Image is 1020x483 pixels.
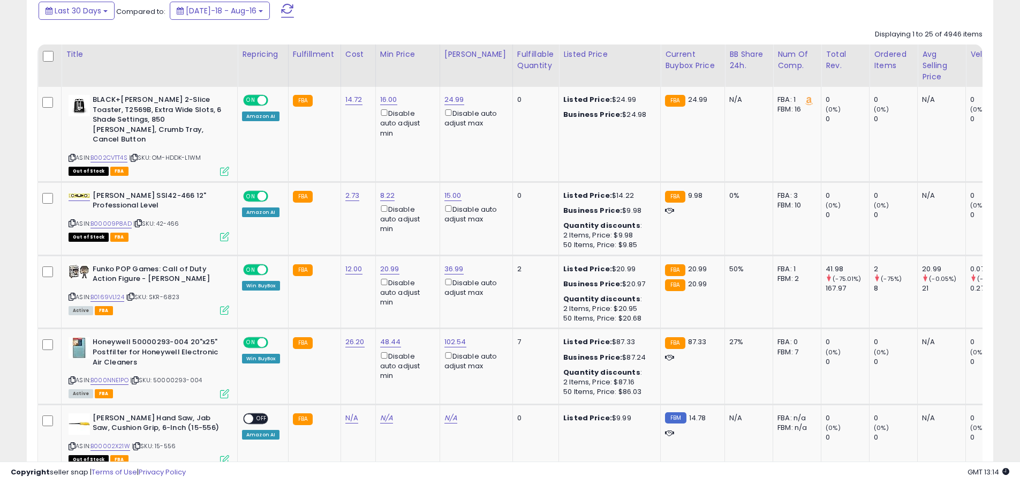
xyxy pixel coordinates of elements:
[90,442,130,451] a: B00002X21W
[345,94,362,105] a: 14.72
[970,105,985,114] small: (0%)
[970,433,1014,442] div: 0
[665,191,685,203] small: FBA
[777,337,813,347] div: FBA: 0
[267,338,284,347] span: OFF
[970,49,1009,60] div: Velocity
[110,455,129,464] span: FBA
[242,207,279,217] div: Amazon AI
[345,49,371,60] div: Cost
[826,264,869,274] div: 41.98
[380,337,401,347] a: 48.44
[244,191,258,200] span: ON
[826,423,841,432] small: (0%)
[874,114,917,124] div: 0
[380,190,395,201] a: 8.22
[563,221,652,231] div: :
[826,337,869,347] div: 0
[688,94,708,105] span: 24.99
[777,347,813,357] div: FBM: 7
[380,49,435,60] div: Min Price
[69,95,229,174] div: ASIN:
[563,314,652,323] div: 50 Items, Price: $20.68
[563,109,622,120] b: Business Price:
[563,94,612,105] b: Listed Price:
[170,2,270,20] button: [DATE]-18 - Aug-16
[563,190,612,200] b: Listed Price:
[563,205,622,216] b: Business Price:
[563,264,612,274] b: Listed Price:
[95,306,113,315] span: FBA
[665,337,685,349] small: FBA
[777,264,813,274] div: FBA: 1
[517,413,550,423] div: 0
[826,114,869,124] div: 0
[444,107,504,128] div: Disable auto adjust max
[517,49,554,71] div: Fulfillable Quantity
[66,49,233,60] div: Title
[688,264,707,274] span: 20.99
[563,294,640,304] b: Quantity discounts
[826,284,869,293] div: 167.97
[69,194,90,198] img: 31V-hW-jBaL._SL40_.jpg
[826,201,841,210] small: (0%)
[244,265,258,274] span: ON
[970,357,1014,367] div: 0
[293,95,313,107] small: FBA
[242,112,279,121] div: Amazon AI
[90,376,129,385] a: B000NNE1PO
[922,191,957,200] div: N/A
[242,49,284,60] div: Repricing
[833,274,861,283] small: (-75.01%)
[874,433,917,442] div: 0
[11,467,186,478] div: seller snap | |
[826,413,869,423] div: 0
[777,95,813,105] div: FBA: 1
[69,233,109,242] span: All listings that are currently out of stock and unavailable for purchase on Amazon
[729,413,765,423] div: N/A
[444,94,464,105] a: 24.99
[93,191,223,213] b: [PERSON_NAME] SSI42-466 12" Professional Level
[563,264,652,274] div: $20.99
[688,190,703,200] span: 9.98
[688,279,707,289] span: 20.99
[90,293,124,302] a: B0169VL124
[970,201,985,210] small: (0%)
[93,413,223,436] b: [PERSON_NAME] Hand Saw, Jab Saw, Cushion Grip, 6-Inch (15-556)
[69,337,229,397] div: ASIN:
[729,337,765,347] div: 27%
[69,264,90,279] img: 51ARieqcELL._SL40_.jpg
[563,353,652,362] div: $87.24
[970,114,1014,124] div: 0
[110,167,129,176] span: FBA
[970,348,985,356] small: (0%)
[93,337,223,370] b: Honeywell 50000293-004 20"x25" Postfilter for Honeywell Electronic Air Cleaners
[826,357,869,367] div: 0
[93,95,223,147] b: BLACK+[PERSON_NAME] 2-Slice Toaster, T2569B, Extra Wide Slots, 6 Shade Settings, 850 [PERSON_NAME...
[345,264,362,274] a: 12.00
[874,337,917,347] div: 0
[970,337,1014,347] div: 0
[293,413,313,425] small: FBA
[563,279,622,289] b: Business Price:
[826,191,869,200] div: 0
[69,413,90,435] img: 31u+VXshxuL._SL40_.jpg
[777,200,813,210] div: FBM: 10
[665,95,685,107] small: FBA
[267,191,284,200] span: OFF
[293,264,313,276] small: FBA
[92,467,137,477] a: Terms of Use
[380,413,393,423] a: N/A
[777,423,813,433] div: FBM: n/a
[874,348,889,356] small: (0%)
[139,467,186,477] a: Privacy Policy
[69,455,109,464] span: All listings that are currently out of stock and unavailable for purchase on Amazon
[563,387,652,397] div: 50 Items, Price: $86.03
[826,210,869,220] div: 0
[922,95,957,105] div: N/A
[242,354,280,363] div: Win BuyBox
[55,5,101,16] span: Last 30 Days
[563,206,652,216] div: $9.98
[777,413,813,423] div: FBA: n/a
[874,210,917,220] div: 0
